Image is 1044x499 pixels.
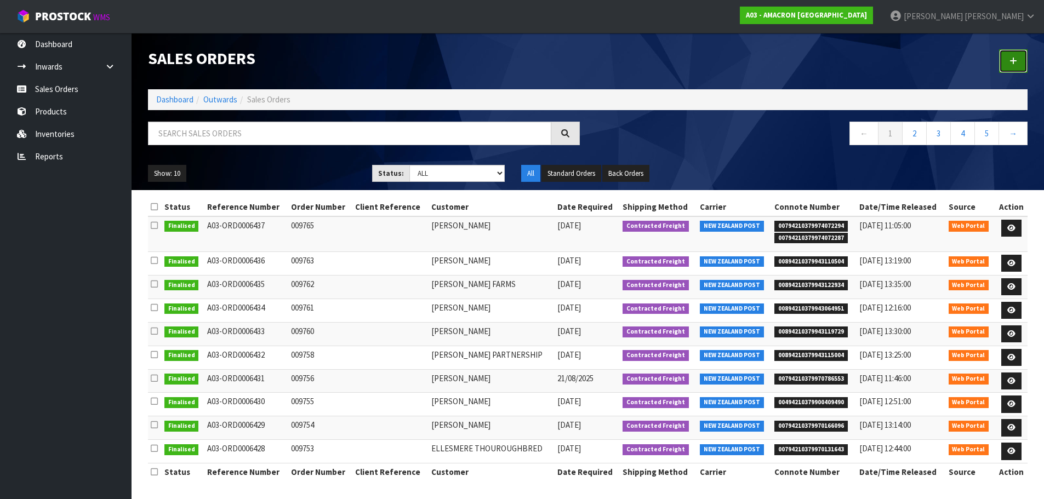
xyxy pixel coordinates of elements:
td: A03-ORD0006428 [204,440,288,463]
a: 1 [878,122,903,145]
th: Connote Number [772,463,857,481]
span: Contracted Freight [623,350,689,361]
a: 5 [974,122,999,145]
td: 009755 [288,393,352,416]
th: Action [995,198,1028,216]
span: Finalised [164,421,199,432]
th: Date Required [555,198,620,216]
span: 00494210379900409490 [774,397,848,408]
td: [PERSON_NAME] [429,369,555,393]
a: ← [849,122,878,145]
span: Contracted Freight [623,221,689,232]
span: 00894210379943122934 [774,280,848,291]
span: NEW ZEALAND POST [700,280,764,291]
span: 00794210379974072294 [774,221,848,232]
span: Web Portal [949,326,989,337]
a: Dashboard [156,94,193,105]
span: NEW ZEALAND POST [700,350,764,361]
span: Web Portal [949,256,989,267]
span: [DATE] 13:19:00 [859,255,911,266]
th: Shipping Method [620,198,697,216]
span: Finalised [164,303,199,314]
span: [DATE] [557,220,581,231]
th: Source [946,463,995,481]
span: Contracted Freight [623,303,689,314]
span: 00794210379970786553 [774,374,848,385]
img: cube-alt.png [16,9,30,23]
span: NEW ZEALAND POST [700,374,764,385]
th: Reference Number [204,198,288,216]
th: Date Required [555,463,620,481]
span: [DATE] 11:46:00 [859,373,911,383]
td: [PERSON_NAME] [429,299,555,322]
span: 00794210379974072287 [774,233,848,244]
span: [DATE] [557,349,581,360]
strong: Status: [378,169,404,178]
span: Contracted Freight [623,421,689,432]
span: NEW ZEALAND POST [700,397,764,408]
span: [DATE] 13:14:00 [859,420,911,430]
span: Web Portal [949,221,989,232]
td: 009754 [288,416,352,440]
td: [PERSON_NAME] [429,393,555,416]
td: A03-ORD0006430 [204,393,288,416]
span: [DATE] [557,396,581,406]
td: A03-ORD0006435 [204,275,288,299]
td: A03-ORD0006432 [204,346,288,369]
td: 009765 [288,216,352,252]
span: Contracted Freight [623,397,689,408]
td: 009761 [288,299,352,322]
th: Status [162,463,204,481]
th: Client Reference [352,463,429,481]
span: [DATE] [557,255,581,266]
span: Finalised [164,280,199,291]
button: Back Orders [602,165,649,182]
span: NEW ZEALAND POST [700,326,764,337]
span: NEW ZEALAND POST [700,444,764,455]
th: Date/Time Released [857,463,946,481]
span: [DATE] 12:16:00 [859,302,911,313]
a: 2 [902,122,927,145]
th: Carrier [697,463,772,481]
span: Web Portal [949,303,989,314]
span: Finalised [164,326,199,337]
span: NEW ZEALAND POST [700,421,764,432]
span: Web Portal [949,397,989,408]
span: ProStock [35,9,91,24]
span: 00894210379943119729 [774,326,848,337]
span: Finalised [164,374,199,385]
button: Standard Orders [541,165,601,182]
span: Web Portal [949,421,989,432]
td: A03-ORD0006433 [204,322,288,346]
td: A03-ORD0006437 [204,216,288,252]
small: WMS [93,12,110,22]
span: [DATE] [557,302,581,313]
input: Search sales orders [148,122,551,145]
nav: Page navigation [596,122,1028,148]
a: Outwards [203,94,237,105]
th: Client Reference [352,198,429,216]
th: Source [946,198,995,216]
td: 009758 [288,346,352,369]
td: 009756 [288,369,352,393]
span: Contracted Freight [623,280,689,291]
span: NEW ZEALAND POST [700,303,764,314]
span: [DATE] 13:30:00 [859,326,911,336]
span: Contracted Freight [623,326,689,337]
span: Finalised [164,221,199,232]
span: [DATE] [557,326,581,336]
h1: Sales Orders [148,49,580,67]
td: [PERSON_NAME] [429,416,555,440]
td: ELLESMERE THOUROUGHBRED [429,440,555,463]
span: NEW ZEALAND POST [700,221,764,232]
th: Carrier [697,198,772,216]
span: 00894210379943064951 [774,303,848,314]
span: [DATE] [557,443,581,454]
span: Web Portal [949,374,989,385]
span: [DATE] [557,420,581,430]
span: Sales Orders [247,94,290,105]
a: → [999,122,1028,145]
th: Date/Time Released [857,198,946,216]
span: 00894210379943110504 [774,256,848,267]
span: 00894210379943115004 [774,350,848,361]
